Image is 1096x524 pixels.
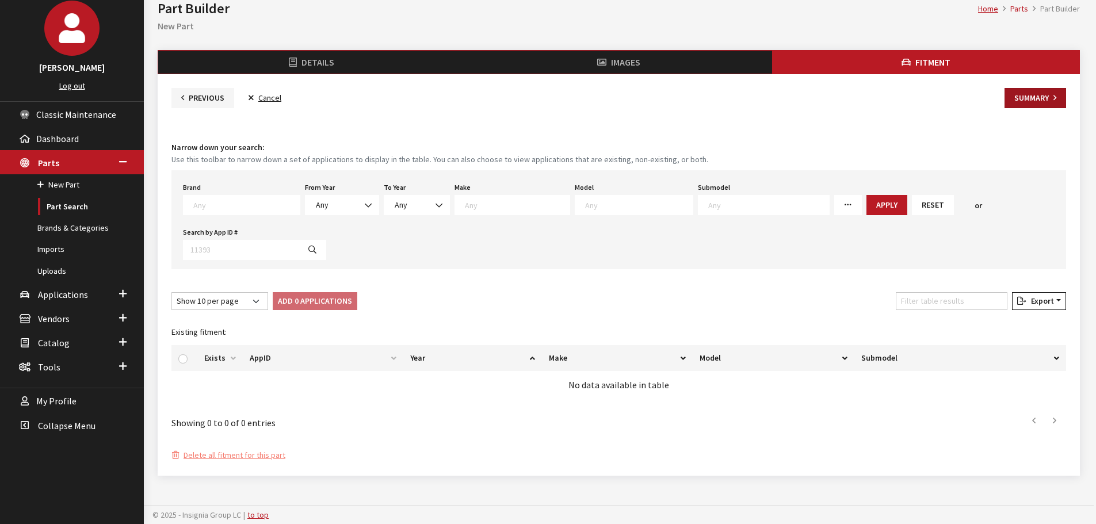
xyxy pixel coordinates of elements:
th: Model: activate to sort column ascending [693,345,854,371]
span: Parts [38,157,59,169]
span: Classic Maintenance [36,109,116,120]
a: to top [247,510,269,520]
span: Export [1026,296,1054,306]
small: Use this toolbar to narrow down a set of applications to display in the table. You can also choos... [171,154,1066,166]
h3: [PERSON_NAME] [12,60,132,74]
span: Any [395,200,407,210]
img: Cheyenne Dorton [44,1,100,56]
span: Any [305,195,379,215]
label: Model [575,182,594,193]
span: | [243,510,245,520]
textarea: Search [193,200,300,210]
label: Make [455,182,471,193]
textarea: Search [585,200,693,210]
span: Any [312,199,372,211]
h4: Narrow down your search: [171,141,1066,154]
span: Collapse Menu [38,420,96,431]
button: Previous [171,88,234,108]
th: Exists: activate to sort column ascending [197,345,243,371]
button: Reset [912,195,954,215]
button: Export [1012,292,1066,310]
span: Fitment [915,56,950,68]
a: Home [978,3,998,14]
span: Any [316,200,329,210]
span: Vendors [38,313,70,324]
a: Cancel [239,88,291,108]
textarea: Search [465,200,570,210]
span: My Profile [36,396,77,407]
li: Parts [998,3,1028,15]
td: No data available in table [171,371,1066,399]
label: To Year [384,182,406,193]
input: Filter table results [896,292,1007,310]
label: Brand [183,182,201,193]
label: Search by App ID # [183,227,238,238]
span: or [975,200,982,212]
span: Tools [38,361,60,373]
th: AppID: activate to sort column ascending [243,345,403,371]
button: Apply [866,195,907,215]
a: Log out [59,81,85,91]
textarea: Search [708,200,829,210]
input: 11393 [183,240,299,260]
label: From Year [305,182,335,193]
th: Year: activate to sort column ascending [403,345,542,371]
span: Dashboard [36,133,79,144]
span: Any [384,195,450,215]
button: Fitment [772,51,1079,74]
span: Catalog [38,337,70,349]
h2: New Part [158,19,1080,33]
div: Showing 0 to 0 of 0 entries [171,408,536,430]
span: Applications [38,289,88,300]
th: Submodel: activate to sort column ascending [854,345,1066,371]
button: Summary [1005,88,1066,108]
caption: Existing fitment: [171,319,1066,345]
li: Part Builder [1028,3,1080,15]
th: Make: activate to sort column ascending [542,345,693,371]
span: Any [391,199,442,211]
span: © 2025 - Insignia Group LC [152,510,241,520]
label: Submodel [698,182,730,193]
